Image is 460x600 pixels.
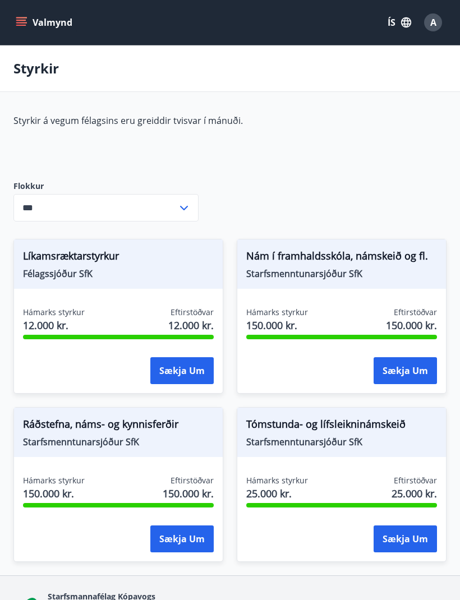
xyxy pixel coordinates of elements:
[394,475,437,486] span: Eftirstöðvar
[246,475,308,486] span: Hámarks styrkur
[171,475,214,486] span: Eftirstöðvar
[246,318,308,333] span: 150.000 kr.
[374,357,437,384] button: Sækja um
[23,318,85,333] span: 12.000 kr.
[381,12,417,33] button: ÍS
[23,307,85,318] span: Hámarks styrkur
[392,486,437,501] span: 25.000 kr.
[246,267,437,280] span: Starfsmenntunarsjóður SfK
[246,436,437,448] span: Starfsmenntunarsjóður SfK
[150,357,214,384] button: Sækja um
[163,486,214,501] span: 150.000 kr.
[13,12,77,33] button: menu
[23,248,214,267] span: Líkamsræktarstyrkur
[246,417,437,436] span: Tómstunda- og lífsleikninámskeið
[23,436,214,448] span: Starfsmenntunarsjóður SfK
[13,59,59,78] p: Styrkir
[23,267,214,280] span: Félagssjóður SfK
[430,16,436,29] span: A
[171,307,214,318] span: Eftirstöðvar
[386,318,437,333] span: 150.000 kr.
[394,307,437,318] span: Eftirstöðvar
[374,525,437,552] button: Sækja um
[246,307,308,318] span: Hámarks styrkur
[150,525,214,552] button: Sækja um
[13,114,447,127] p: Styrkir á vegum félagsins eru greiddir tvisvar í mánuði.
[23,486,85,501] span: 150.000 kr.
[23,475,85,486] span: Hámarks styrkur
[246,248,437,267] span: Nám í framhaldsskóla, námskeið og fl.
[246,486,308,501] span: 25.000 kr.
[23,417,214,436] span: Ráðstefna, náms- og kynnisferðir
[13,181,199,192] label: Flokkur
[168,318,214,333] span: 12.000 kr.
[420,9,447,36] button: A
